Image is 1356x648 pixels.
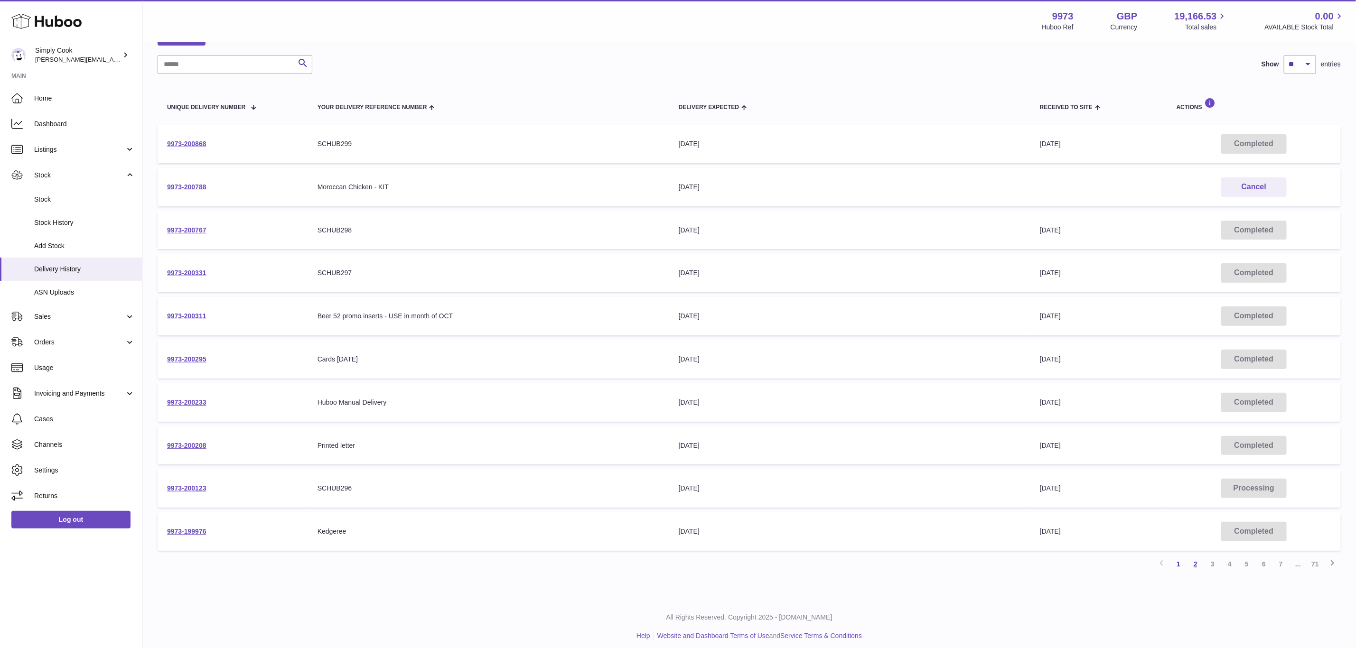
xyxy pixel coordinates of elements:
[34,415,135,424] span: Cases
[167,183,206,191] a: 9973-200788
[167,442,206,449] a: 9973-200208
[34,145,125,154] span: Listings
[679,183,1021,192] div: [DATE]
[167,398,206,406] a: 9973-200233
[318,139,660,148] div: SCHUB299
[34,389,125,398] span: Invoicing and Payments
[318,183,660,192] div: Moroccan Chicken - KIT
[657,632,769,639] a: Website and Dashboard Terms of Use
[679,226,1021,235] div: [DATE]
[318,104,427,111] span: Your Delivery Reference Number
[1221,555,1238,573] a: 4
[34,288,135,297] span: ASN Uploads
[318,312,660,321] div: Beer 52 promo inserts - USE in month of OCT
[679,527,1021,536] div: [DATE]
[318,355,660,364] div: Cards [DATE]
[167,312,206,320] a: 9973-200311
[780,632,862,639] a: Service Terms & Conditions
[636,632,650,639] a: Help
[34,466,135,475] span: Settings
[1040,442,1061,449] span: [DATE]
[34,171,125,180] span: Stock
[34,491,135,500] span: Returns
[34,265,135,274] span: Delivery History
[1052,10,1074,23] strong: 9973
[679,268,1021,278] div: [DATE]
[167,269,206,277] a: 9973-200331
[34,195,135,204] span: Stock
[34,241,135,250] span: Add Stock
[1187,555,1204,573] a: 2
[318,268,660,278] div: SCHUB297
[1264,10,1345,32] a: 0.00 AVAILABLE Stock Total
[1264,23,1345,32] span: AVAILABLE Stock Total
[679,104,739,111] span: Delivery Expected
[318,527,660,536] div: Kedgeree
[1042,23,1074,32] div: Huboo Ref
[318,484,660,493] div: SCHUB296
[679,398,1021,407] div: [DATE]
[34,440,135,449] span: Channels
[1040,398,1061,406] span: [DATE]
[1272,555,1290,573] a: 7
[1204,555,1221,573] a: 3
[35,46,121,64] div: Simply Cook
[1315,10,1334,23] span: 0.00
[1117,10,1137,23] strong: GBP
[679,355,1021,364] div: [DATE]
[1290,555,1307,573] span: ...
[1040,269,1061,277] span: [DATE]
[34,312,125,321] span: Sales
[11,511,131,528] a: Log out
[167,484,206,492] a: 9973-200123
[318,226,660,235] div: SCHUB298
[318,441,660,450] div: Printed letter
[1040,355,1061,363] span: [DATE]
[1177,98,1331,111] div: Actions
[679,441,1021,450] div: [DATE]
[34,363,135,372] span: Usage
[35,56,190,63] span: [PERSON_NAME][EMAIL_ADDRESS][DOMAIN_NAME]
[1040,484,1061,492] span: [DATE]
[167,226,206,234] a: 9973-200767
[1174,10,1216,23] span: 19,166.53
[654,631,862,640] li: and
[1040,104,1093,111] span: Received to Site
[34,338,125,347] span: Orders
[1221,177,1287,197] button: Cancel
[150,613,1348,622] p: All Rights Reserved. Copyright 2025 - [DOMAIN_NAME]
[11,48,26,62] img: emma@simplycook.com
[1040,226,1061,234] span: [DATE]
[1321,60,1341,69] span: entries
[167,104,245,111] span: Unique Delivery Number
[1238,555,1255,573] a: 5
[1040,312,1061,320] span: [DATE]
[1255,555,1272,573] a: 6
[34,120,135,129] span: Dashboard
[318,398,660,407] div: Huboo Manual Delivery
[1174,10,1227,32] a: 19,166.53 Total sales
[34,94,135,103] span: Home
[1170,555,1187,573] a: 1
[167,140,206,148] a: 9973-200868
[1111,23,1138,32] div: Currency
[679,139,1021,148] div: [DATE]
[1040,528,1061,535] span: [DATE]
[167,528,206,535] a: 9973-199976
[679,484,1021,493] div: [DATE]
[1185,23,1227,32] span: Total sales
[1262,60,1279,69] label: Show
[167,355,206,363] a: 9973-200295
[679,312,1021,321] div: [DATE]
[1040,140,1061,148] span: [DATE]
[34,218,135,227] span: Stock History
[1307,555,1324,573] a: 71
